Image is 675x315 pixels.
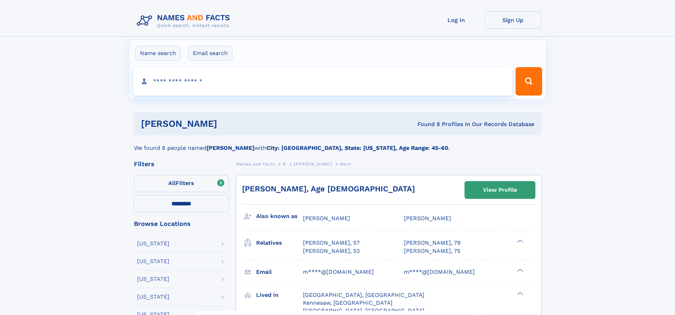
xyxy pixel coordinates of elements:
div: [US_STATE] [137,259,169,264]
span: [PERSON_NAME] [404,215,451,222]
div: ❯ [515,268,524,272]
h1: [PERSON_NAME] [141,119,317,128]
div: Found 8 Profiles In Our Records Database [317,120,534,128]
span: [GEOGRAPHIC_DATA], [GEOGRAPHIC_DATA] [303,292,424,298]
div: Browse Locations [134,221,229,227]
div: View Profile [483,182,517,198]
h3: Also known as [256,210,303,222]
label: Filters [134,175,229,192]
span: All [168,180,176,186]
label: Email search [188,46,232,61]
div: We found 8 people named with . [134,135,541,152]
div: [US_STATE] [137,294,169,300]
span: Kennesaw, [GEOGRAPHIC_DATA] [303,299,393,306]
a: [PERSON_NAME], 57 [303,239,360,247]
div: [US_STATE] [137,241,169,246]
a: View Profile [465,181,535,199]
span: [PERSON_NAME] [303,215,350,222]
button: Search Button [516,67,542,96]
div: Filters [134,161,229,167]
a: [PERSON_NAME] [294,159,332,168]
a: Sign Up [485,11,541,29]
b: [PERSON_NAME] [207,145,254,151]
h3: Lived in [256,289,303,301]
h3: Relatives [256,237,303,249]
a: Log In [428,11,485,29]
a: B [283,159,286,168]
a: [PERSON_NAME], 79 [404,239,461,247]
h3: Email [256,266,303,278]
a: Names and Facts [236,159,275,168]
a: [PERSON_NAME], 75 [404,247,460,255]
label: Name search [135,46,181,61]
span: [PERSON_NAME] [294,162,332,167]
b: City: [GEOGRAPHIC_DATA], State: [US_STATE], Age Range: 45-60 [266,145,448,151]
span: B [283,162,286,167]
a: [PERSON_NAME], 53 [303,247,360,255]
span: [GEOGRAPHIC_DATA], [GEOGRAPHIC_DATA] [303,307,424,314]
img: Logo Names and Facts [134,11,236,31]
div: ❯ [515,239,524,244]
div: ❯ [515,291,524,295]
input: search input [133,67,513,96]
a: [PERSON_NAME], Age [DEMOGRAPHIC_DATA] [242,184,415,193]
div: [US_STATE] [137,276,169,282]
span: Mark [340,162,351,167]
